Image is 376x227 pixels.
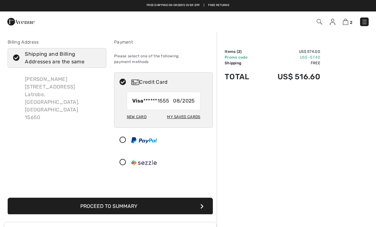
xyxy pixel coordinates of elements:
[317,19,322,25] img: Search
[260,60,320,66] td: Free
[8,39,106,46] div: Billing Address
[147,3,200,8] a: Free shipping on orders over $99
[25,50,97,66] div: Shipping and Billing Addresses are the same
[238,49,240,54] span: 2
[225,54,260,60] td: Promo code
[330,19,335,25] img: My Info
[260,49,320,54] td: US$ 574.00
[8,198,213,215] button: Proceed to Summary
[225,60,260,66] td: Shipping
[7,15,34,28] img: 1ère Avenue
[131,137,157,143] img: PayPal
[114,39,213,46] div: Payment
[127,111,147,122] div: New Card
[114,48,213,70] div: Please select one of the following payment methods
[131,80,139,85] img: Credit Card
[7,18,34,24] a: 1ère Avenue
[361,19,368,25] img: Menu
[343,19,348,25] img: Shopping Bag
[343,18,352,25] a: 2
[132,98,143,104] strong: Visa
[350,20,352,25] span: 2
[208,3,229,8] a: Free Returns
[131,78,208,86] div: Credit Card
[131,160,157,166] img: Sezzle
[260,66,320,88] td: US$ 516.60
[260,54,320,60] td: US$ -57.40
[225,66,260,88] td: Total
[225,49,260,54] td: Items ( )
[167,111,200,122] div: My Saved Cards
[20,70,106,126] div: [PERSON_NAME] [STREET_ADDRESS] Latrobe, [GEOGRAPHIC_DATA], [GEOGRAPHIC_DATA] 15650
[173,97,195,105] span: 08/2025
